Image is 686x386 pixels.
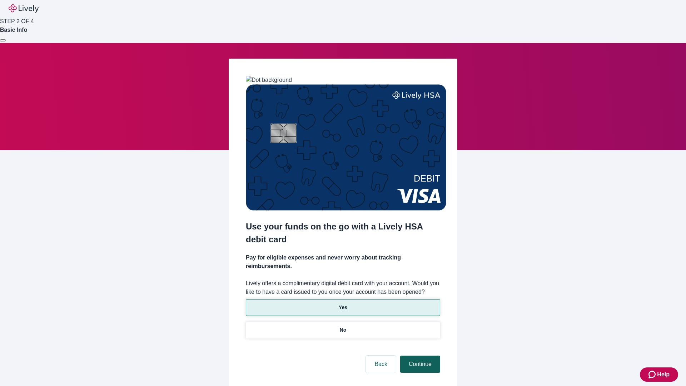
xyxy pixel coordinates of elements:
[640,367,678,382] button: Zendesk support iconHelp
[400,356,440,373] button: Continue
[246,220,440,246] h2: Use your funds on the go with a Lively HSA debit card
[246,322,440,338] button: No
[648,370,657,379] svg: Zendesk support icon
[246,76,292,84] img: Dot background
[246,299,440,316] button: Yes
[246,279,440,296] label: Lively offers a complimentary digital debit card with your account. Would you like to have a card...
[366,356,396,373] button: Back
[9,4,39,13] img: Lively
[657,370,670,379] span: Help
[246,253,440,271] h4: Pay for eligible expenses and never worry about tracking reimbursements.
[339,304,347,311] p: Yes
[340,326,347,334] p: No
[246,84,446,211] img: Debit card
